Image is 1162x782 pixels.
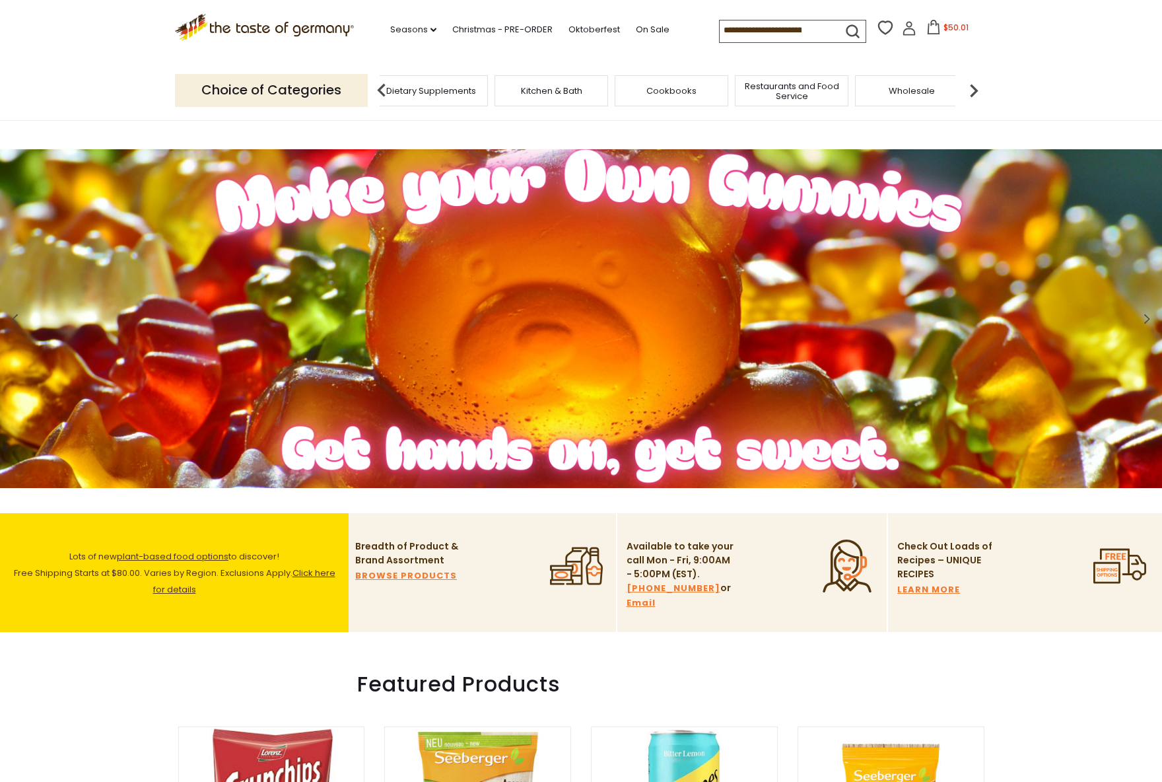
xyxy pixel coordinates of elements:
img: previous arrow [368,77,395,104]
a: Cookbooks [646,86,697,96]
p: Choice of Categories [175,74,368,106]
a: Oktoberfest [568,22,620,37]
a: Wholesale [889,86,935,96]
img: next arrow [961,77,987,104]
a: BROWSE PRODUCTS [355,569,457,583]
a: Dietary Supplements [386,86,476,96]
a: Seasons [390,22,436,37]
a: [PHONE_NUMBER] [627,581,720,596]
a: Email [627,596,656,610]
span: Lots of new to discover! Free Shipping Starts at $80.00. Varies by Region. Exclusions Apply. [14,550,335,596]
a: Christmas - PRE-ORDER [452,22,553,37]
a: plant-based food options [117,550,228,563]
p: Breadth of Product & Brand Assortment [355,540,464,567]
span: $50.01 [943,22,969,33]
a: Click here for details [153,567,335,596]
p: Check Out Loads of Recipes – UNIQUE RECIPES [897,540,993,581]
button: $50.01 [919,20,975,40]
a: LEARN MORE [897,583,960,597]
a: On Sale [636,22,669,37]
a: Kitchen & Bath [521,86,582,96]
p: Available to take your call Mon - Fri, 9:00AM - 5:00PM (EST). or [627,540,735,610]
a: Restaurants and Food Service [739,81,844,101]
